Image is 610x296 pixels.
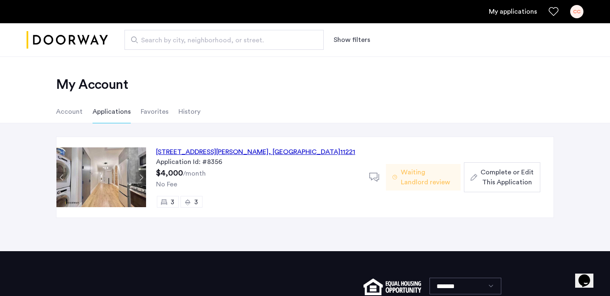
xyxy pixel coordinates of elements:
[93,100,131,123] li: Applications
[136,172,146,183] button: Next apartment
[178,100,200,123] li: History
[141,35,300,45] span: Search by city, neighborhood, or street.
[156,157,359,167] div: Application Id: #8356
[401,167,454,187] span: Waiting Landlord review
[194,199,198,205] span: 3
[464,162,540,192] button: button
[156,147,355,157] div: [STREET_ADDRESS][PERSON_NAME] 11221
[56,147,146,207] img: Apartment photo
[56,100,83,123] li: Account
[141,100,168,123] li: Favorites
[27,24,108,56] img: logo
[56,76,554,93] h2: My Account
[27,24,108,56] a: Cazamio logo
[549,7,559,17] a: Favorites
[268,149,340,155] span: , [GEOGRAPHIC_DATA]
[570,5,583,18] div: CC
[183,170,206,177] sub: /month
[575,263,602,288] iframe: chat widget
[481,167,534,187] span: Complete or Edit This Application
[124,30,324,50] input: Apartment Search
[334,35,370,45] button: Show or hide filters
[489,7,537,17] a: My application
[429,278,501,294] select: Language select
[156,181,177,188] span: No Fee
[156,169,183,177] span: $4,000
[171,199,174,205] span: 3
[56,172,67,183] button: Previous apartment
[364,279,421,295] img: equal-housing.png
